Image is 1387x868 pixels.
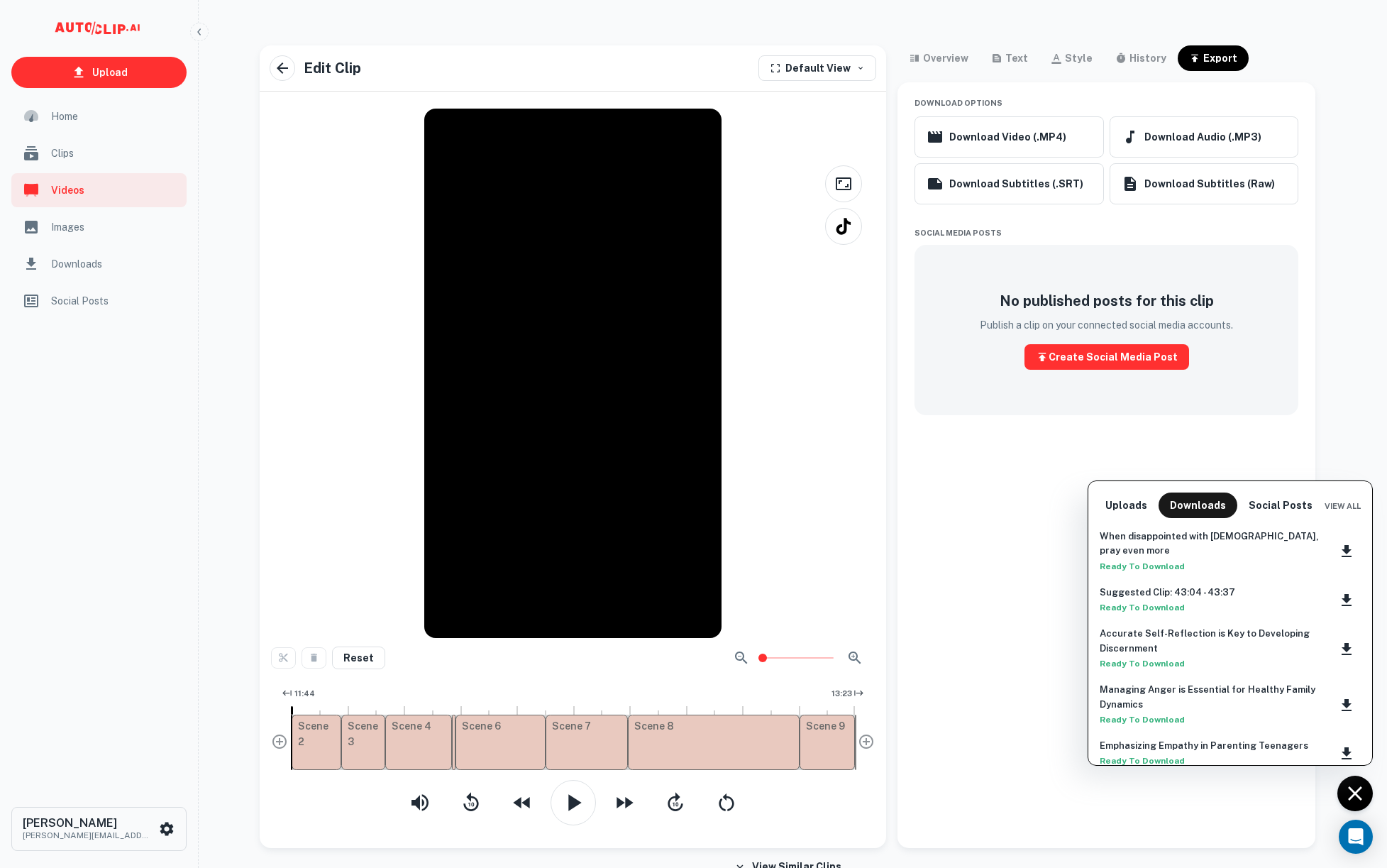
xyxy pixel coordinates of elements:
[1325,498,1361,512] a: View All
[1332,588,1361,613] button: Download clip
[1100,586,1235,600] a: Suggested Clip: 43:04 - 43:37
[1100,529,1321,559] a: When disappointed with [DEMOGRAPHIC_DATA], pray even more
[1332,693,1361,718] button: Download clip
[1100,756,1185,766] strong: Ready to Download
[1100,561,1185,571] strong: Ready to Download
[1100,493,1153,518] button: Uploads
[1100,683,1321,712] a: Managing Anger is Essential for Healthy Family Dynamics
[1332,637,1361,662] button: Download clip
[1100,715,1185,725] strong: Ready to Download
[1100,603,1185,612] strong: Ready to Download
[1339,820,1373,854] div: Open Intercom Messenger
[1100,659,1185,669] strong: Ready to Download
[1159,493,1237,518] button: Downloads
[1332,741,1361,767] button: Download clip
[1325,502,1361,510] span: View All
[1243,493,1318,518] button: Social Posts
[1332,539,1361,564] button: Download clip
[1100,627,1321,656] a: Accurate Self-Reflection is Key to Developing Discernment
[1100,739,1308,753] a: Emphasizing Empathy in Parenting Teenagers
